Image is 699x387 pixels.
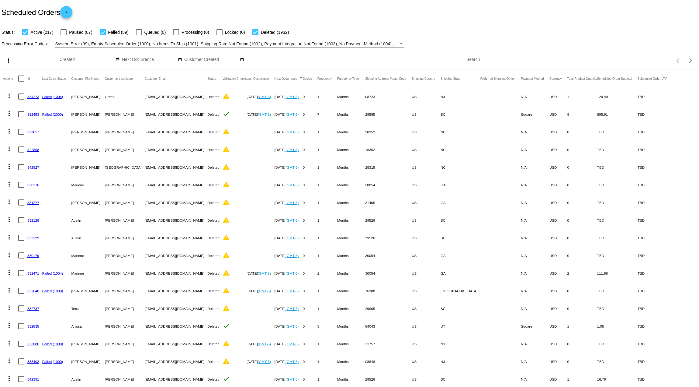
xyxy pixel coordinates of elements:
a: (GMT-5) [258,95,271,99]
a: (GMT-5) [285,324,299,328]
mat-cell: [DATE] [275,141,303,158]
mat-cell: TBD [597,176,638,194]
mat-cell: USD [549,247,567,264]
mat-cell: Months [337,158,365,176]
mat-cell: 2 [317,264,337,282]
a: (GMT-5) [258,271,271,275]
mat-cell: USD [549,123,567,141]
mat-cell: 1 [317,247,337,264]
button: Change sorting for PaymentMethod.Type [521,77,544,80]
a: Failed [42,95,52,99]
mat-cell: [PERSON_NAME] [71,194,105,211]
mat-cell: [DATE] [275,194,303,211]
mat-cell: Months [337,211,365,229]
button: Next page [684,55,697,67]
mat-icon: more_vert [5,163,13,170]
mat-cell: N/A [521,158,549,176]
mat-cell: USD [549,176,567,194]
mat-cell: USD [549,264,567,282]
button: Change sorting for CustomerFirstName [71,77,99,80]
mat-cell: US [412,88,441,105]
mat-cell: USD [549,317,567,335]
mat-cell: [PERSON_NAME] [71,123,105,141]
a: (GMT-5) [285,165,299,169]
mat-cell: [PERSON_NAME] [71,282,105,300]
mat-cell: 0 [567,300,597,317]
a: 322857 [27,130,39,134]
mat-cell: N/A [521,88,549,105]
mat-cell: US [412,194,441,211]
mat-cell: 29585 [365,105,412,123]
a: Failed [42,289,52,293]
mat-cell: [EMAIL_ADDRESS][DOMAIN_NAME] [144,211,207,229]
mat-cell: Square [521,105,549,123]
button: Change sorting for LastOccurrenceUtc [247,77,269,80]
mat-cell: TBD [597,282,638,300]
a: (GMT-5) [285,307,299,311]
mat-cell: N/A [521,247,549,264]
mat-cell: 1 [317,194,337,211]
mat-cell: TBD [597,194,638,211]
mat-cell: [PERSON_NAME] [71,335,105,353]
mat-cell: TBD [638,211,672,229]
mat-cell: [DATE] [275,300,303,317]
mat-cell: [DATE] [275,282,303,300]
mat-cell: 1 [317,229,337,247]
mat-cell: Marinne [71,247,105,264]
mat-cell: TBD [638,229,672,247]
mat-cell: 129.49 [597,88,638,105]
mat-cell: GA [441,176,480,194]
mat-cell: TBD [597,229,638,247]
mat-cell: 1 [567,88,597,105]
a: (GMT-5) [285,289,299,293]
mat-select: Filter by Processing Error Codes [55,40,404,48]
mat-cell: Marinne [71,176,105,194]
mat-cell: N/A [521,211,549,229]
mat-cell: TBD [638,194,672,211]
input: Customer Created [184,57,239,62]
mat-cell: [DATE] [275,211,303,229]
a: 332471 [27,271,39,275]
mat-cell: [PERSON_NAME] [71,88,105,105]
mat-cell: 28315 [365,158,412,176]
button: Change sorting for ShippingState [441,77,460,80]
mat-cell: 30054 [365,176,412,194]
mat-icon: more_vert [5,110,13,117]
a: Failed [42,112,52,116]
mat-cell: 2 [567,264,597,282]
mat-cell: [PERSON_NAME] [105,176,145,194]
button: Change sorting for CustomerLastName [105,77,133,80]
mat-cell: 0 [303,141,317,158]
mat-cell: 9 [567,105,597,123]
a: (GMT-5) [285,148,299,152]
mat-cell: 84043 [365,317,412,335]
a: (1004) [53,271,63,275]
mat-cell: GA [441,247,480,264]
input: Next Occurrence [122,57,177,62]
mat-cell: Marinne [71,264,105,282]
mat-icon: more_vert [5,128,13,135]
mat-cell: USD [549,211,567,229]
mat-cell: 0 [567,158,597,176]
a: (GMT-5) [285,130,299,134]
mat-cell: 0 [303,247,317,264]
mat-cell: Alyssa [71,317,105,335]
mat-cell: Months [337,229,365,247]
button: Change sorting for LastProcessingCycleId [42,77,66,80]
mat-cell: Months [337,317,365,335]
mat-cell: N/A [521,176,549,194]
mat-icon: more_vert [5,287,13,294]
button: Change sorting for ShippingCountry [412,77,435,80]
mat-cell: TBD [597,300,638,317]
mat-cell: NC [441,123,480,141]
mat-cell: USD [549,300,567,317]
mat-cell: 28352 [365,141,412,158]
mat-cell: TBD [638,300,672,317]
mat-cell: [PERSON_NAME] [71,141,105,158]
mat-cell: 76308 [365,282,412,300]
button: Change sorting for LifetimeValue [638,77,667,80]
mat-cell: TBD [597,141,638,158]
button: Change sorting for PreferredShippingOption [480,77,516,80]
mat-cell: 0 [567,141,597,158]
mat-cell: 5 [317,317,337,335]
